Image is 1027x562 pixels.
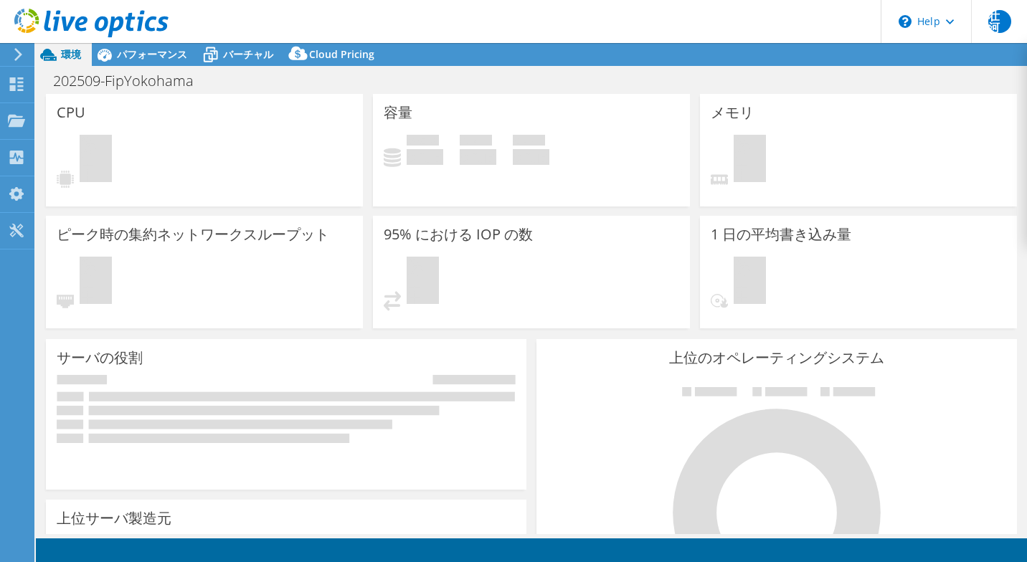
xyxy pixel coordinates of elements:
span: 壮河 [988,10,1011,33]
svg: \n [899,15,912,28]
h3: 容量 [384,105,412,120]
h4: 0 GiB [407,149,443,165]
span: 保留中 [80,135,112,186]
span: 保留中 [734,135,766,186]
span: 保留中 [80,257,112,308]
h4: 0 GiB [513,149,549,165]
span: 保留中 [407,257,439,308]
span: 使用済み [407,135,439,149]
h3: 1 日の平均書き込み量 [711,227,851,242]
span: 空き [460,135,492,149]
span: 合計 [513,135,545,149]
span: Cloud Pricing [309,47,374,61]
h1: 202509-FipYokohama [47,73,216,89]
h3: CPU [57,105,85,120]
h3: 上位のオペレーティングシステム [547,350,1006,366]
h3: ピーク時の集約ネットワークスループット [57,227,329,242]
h3: メモリ [711,105,754,120]
h3: 上位サーバ製造元 [57,510,171,526]
span: パフォーマンス [117,47,187,61]
span: バーチャル [223,47,273,61]
span: 保留中 [734,257,766,308]
h3: 95% における IOP の数 [384,227,533,242]
h3: サーバの役割 [57,350,143,366]
span: 環境 [61,47,81,61]
h4: 0 GiB [460,149,496,165]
